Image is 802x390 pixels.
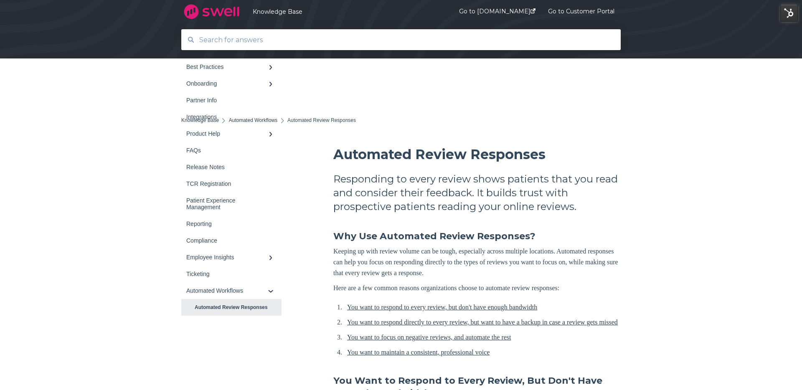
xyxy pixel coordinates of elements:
[181,159,282,175] a: Release Notes
[333,230,621,243] h3: Why Use Automated Review Responses?
[186,130,268,137] div: Product Help
[253,8,434,15] a: Knowledge Base
[186,180,268,187] div: TCR Registration
[181,142,282,159] a: FAQs
[333,146,546,162] span: Automated Review Responses
[181,299,282,316] a: Automated Review Responses
[186,80,268,87] div: Onboarding
[181,282,282,299] a: Automated Workflows
[333,246,621,279] p: Keeping up with review volume can be tough, especially across multiple locations. Automated respo...
[181,125,282,142] a: Product Help
[186,271,268,277] div: Ticketing
[181,175,282,192] a: TCR Registration
[194,31,608,49] input: Search for answers
[186,114,268,120] div: Integrations
[181,109,282,125] a: Integrations
[186,254,268,261] div: Employee Insights
[181,75,282,92] a: Onboarding
[186,164,268,170] div: Release Notes
[287,117,356,123] span: Automated Review Responses
[186,220,268,227] div: Reporting
[347,319,618,326] a: You want to respond directly to every review, but want to have a backup in case a review gets missed
[186,147,268,154] div: FAQs
[181,92,282,109] a: Partner Info
[347,334,511,341] a: You want to focus on negative reviews, and automate the rest
[780,4,798,22] img: HubSpot Tools Menu Toggle
[186,63,268,70] div: Best Practices
[186,237,268,244] div: Compliance
[181,58,282,75] a: Best Practices
[333,172,621,213] h2: Responding to every review shows patients that you read and consider their feedback. It builds tr...
[181,266,282,282] a: Ticketing
[333,283,621,294] p: Here are a few common reasons organizations choose to automate review responses:
[347,304,537,311] a: You want to respond to every review, but don't have enough bandwidth
[186,287,268,294] div: Automated Workflows
[181,232,282,249] a: Compliance
[181,1,242,22] img: company logo
[181,215,282,232] a: Reporting
[181,249,282,266] a: Employee Insights
[181,192,282,215] a: Patient Experience Management
[347,349,490,356] a: You want to maintain a consistent, professional voice
[186,97,268,104] div: Partner Info
[186,197,268,210] div: Patient Experience Management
